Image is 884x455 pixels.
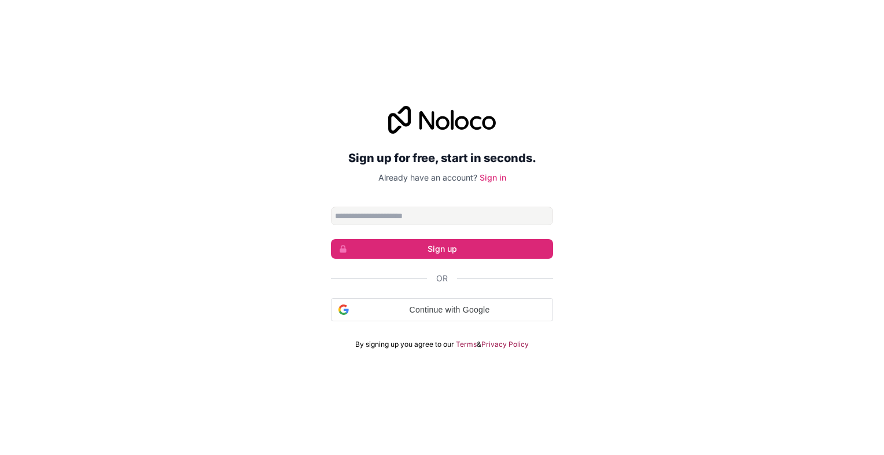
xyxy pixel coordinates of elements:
input: Email address [331,207,553,225]
button: Sign up [331,239,553,259]
a: Sign in [480,173,506,182]
h2: Sign up for free, start in seconds. [331,148,553,168]
span: Continue with Google [353,304,546,316]
div: Continue with Google [331,298,553,321]
a: Terms [456,340,477,349]
span: Already have an account? [378,173,477,182]
span: & [477,340,481,349]
span: Or [436,273,448,284]
a: Privacy Policy [481,340,529,349]
span: By signing up you agree to our [355,340,454,349]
